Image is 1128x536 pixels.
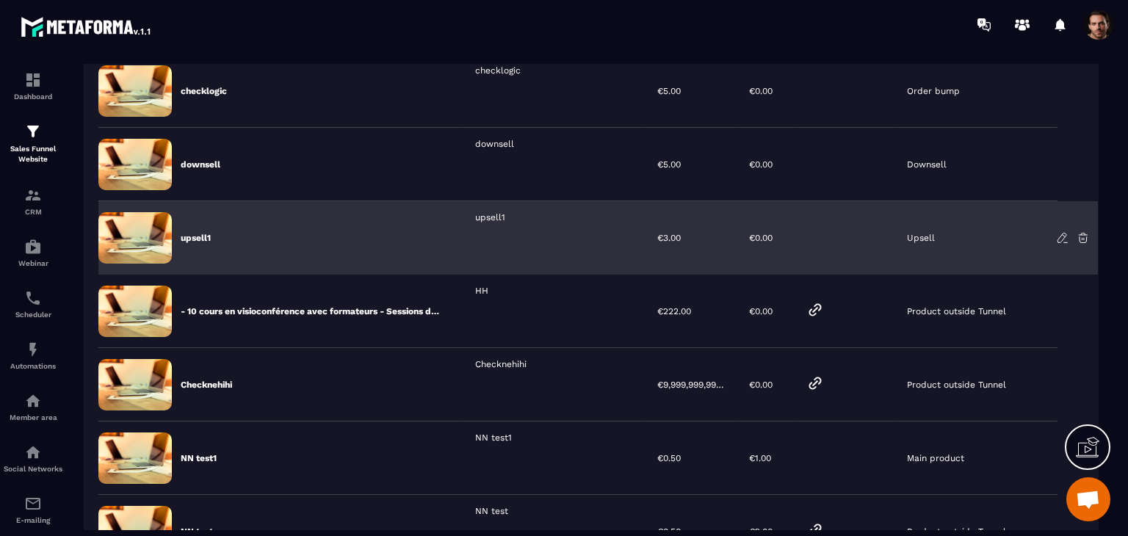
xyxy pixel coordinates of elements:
[4,112,62,175] a: formationformationSales Funnel Website
[4,278,62,330] a: schedulerschedulerScheduler
[181,159,220,170] p: downsell
[4,227,62,278] a: automationsautomationsWebinar
[4,144,62,164] p: Sales Funnel Website
[24,495,42,513] img: email
[181,452,217,464] p: NN test1
[181,305,441,317] p: - 10 cours en visioconférence avec formateurs - Sessions d'hypnose en illimité sur 1 an - Modules...
[21,13,153,40] img: logo
[907,453,964,463] p: Main product
[24,289,42,307] img: scheduler
[4,60,62,112] a: formationformationDashboard
[24,341,42,358] img: automations
[4,362,62,370] p: Automations
[907,233,935,243] p: Upsell
[98,212,172,264] img: formation-default-image.91678625.jpeg
[24,71,42,89] img: formation
[24,392,42,410] img: automations
[98,65,172,117] img: formation-default-image.91678625.jpeg
[98,432,172,484] img: formation-default-image.91678625.jpeg
[98,139,172,190] img: formation-default-image.91678625.jpeg
[4,413,62,421] p: Member area
[907,380,1006,390] p: Product outside Tunnel
[24,238,42,256] img: automations
[4,516,62,524] p: E-mailing
[4,432,62,484] a: social-networksocial-networkSocial Networks
[907,159,947,170] p: Downsell
[4,381,62,432] a: automationsautomationsMember area
[1066,477,1110,521] div: Mở cuộc trò chuyện
[4,484,62,535] a: emailemailE-mailing
[181,379,232,391] p: Checknehihi
[4,330,62,381] a: automationsautomationsAutomations
[4,93,62,101] p: Dashboard
[4,175,62,227] a: formationformationCRM
[4,465,62,473] p: Social Networks
[98,359,172,410] img: formation-default-image.91678625.jpeg
[4,311,62,319] p: Scheduler
[907,306,1006,316] p: Product outside Tunnel
[24,443,42,461] img: social-network
[181,232,211,244] p: upsell1
[181,85,227,97] p: checklogic
[24,123,42,140] img: formation
[4,259,62,267] p: Webinar
[98,286,172,337] img: formation-default-image.91678625.jpeg
[907,86,960,96] p: Order bump
[24,186,42,204] img: formation
[4,208,62,216] p: CRM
